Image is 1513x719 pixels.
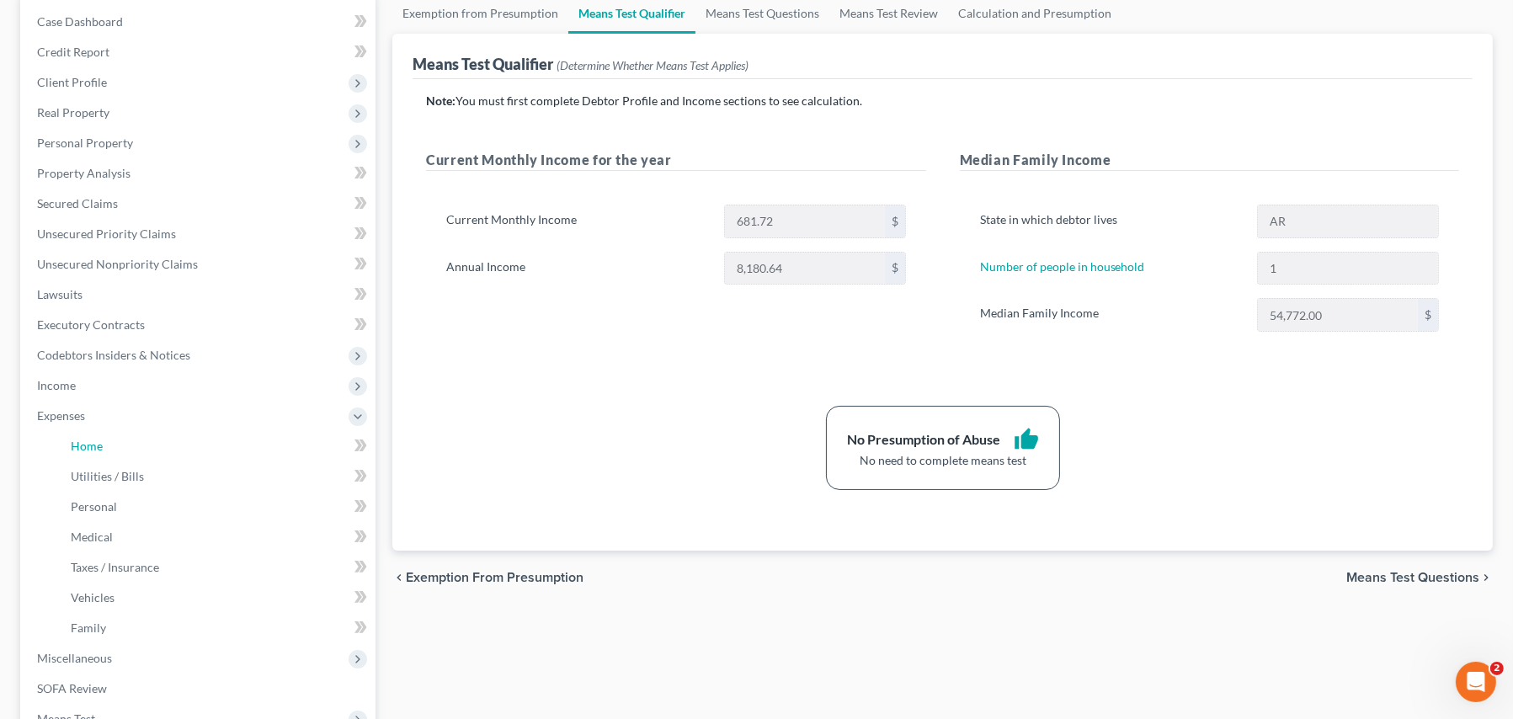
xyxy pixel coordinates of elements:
a: Utilities / Bills [57,461,376,492]
span: Lawsuits [37,287,83,301]
span: Exemption from Presumption [406,571,583,584]
a: Unsecured Priority Claims [24,219,376,249]
span: Unsecured Priority Claims [37,226,176,241]
button: Means Test Questions chevron_right [1346,571,1493,584]
iframe: Intercom live chat [1456,662,1496,702]
p: You must first complete Debtor Profile and Income sections to see calculation. [426,93,1459,109]
span: Case Dashboard [37,14,123,29]
span: Personal [71,499,117,514]
span: Unsecured Nonpriority Claims [37,257,198,271]
input: -- [1258,253,1438,285]
span: 2 [1490,662,1504,675]
div: $ [885,253,905,285]
i: chevron_right [1479,571,1493,584]
label: Annual Income [438,252,716,285]
i: chevron_left [392,571,406,584]
label: Median Family Income [972,298,1249,332]
span: Client Profile [37,75,107,89]
span: Executory Contracts [37,317,145,332]
div: $ [1418,299,1438,331]
a: Unsecured Nonpriority Claims [24,249,376,280]
input: 0.00 [725,205,885,237]
a: Property Analysis [24,158,376,189]
span: Codebtors Insiders & Notices [37,348,190,362]
a: Credit Report [24,37,376,67]
strong: Note: [426,93,455,108]
a: Lawsuits [24,280,376,310]
div: No Presumption of Abuse [847,430,1000,450]
label: Current Monthly Income [438,205,716,238]
div: Means Test Qualifier [413,54,749,74]
h5: Current Monthly Income for the year [426,150,925,171]
div: No need to complete means test [847,452,1039,469]
a: Family [57,613,376,643]
span: Medical [71,530,113,544]
a: Medical [57,522,376,552]
a: Taxes / Insurance [57,552,376,583]
button: chevron_left Exemption from Presumption [392,571,583,584]
span: Means Test Questions [1346,571,1479,584]
label: State in which debtor lives [972,205,1249,238]
span: Utilities / Bills [71,469,144,483]
i: thumb_up [1014,427,1039,452]
span: (Determine Whether Means Test Applies) [557,58,749,72]
a: Executory Contracts [24,310,376,340]
a: Secured Claims [24,189,376,219]
span: Secured Claims [37,196,118,210]
span: Vehicles [71,590,115,604]
span: Credit Report [37,45,109,59]
input: 0.00 [1258,299,1418,331]
span: Family [71,620,106,635]
span: Real Property [37,105,109,120]
a: Personal [57,492,376,522]
span: Expenses [37,408,85,423]
a: Case Dashboard [24,7,376,37]
a: Home [57,431,376,461]
span: Property Analysis [37,166,131,180]
div: $ [885,205,905,237]
span: Miscellaneous [37,651,112,665]
span: SOFA Review [37,681,107,695]
input: State [1258,205,1438,237]
a: Number of people in household [980,259,1145,274]
a: SOFA Review [24,674,376,704]
a: Vehicles [57,583,376,613]
h5: Median Family Income [960,150,1459,171]
span: Taxes / Insurance [71,560,159,574]
span: Home [71,439,103,453]
input: 0.00 [725,253,885,285]
span: Income [37,378,76,392]
span: Personal Property [37,136,133,150]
